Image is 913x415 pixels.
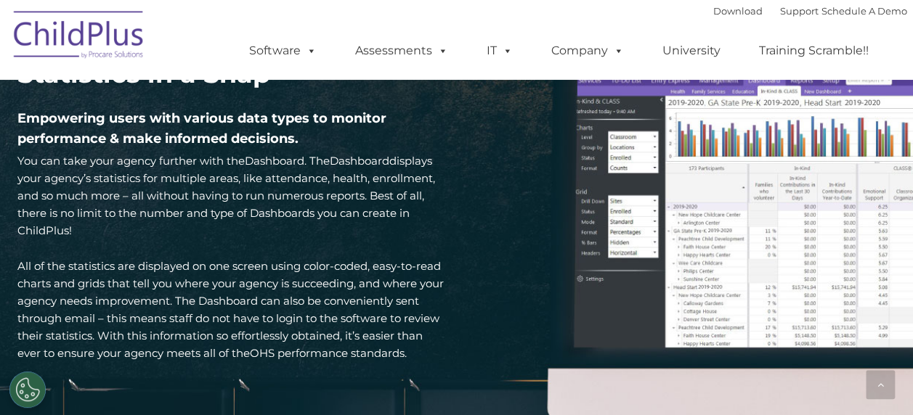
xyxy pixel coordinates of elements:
button: Cookies Settings [9,371,46,408]
font: | [713,5,907,17]
a: Software [235,36,331,65]
a: Assessments [341,36,463,65]
a: OHS performance standards [250,346,405,360]
a: Company [537,36,638,65]
span: You can take your agency further with the . The displays your agency’s statistics for multiple ar... [17,154,435,237]
span: Empowering users with various data types to monitor performance & make informed decisions. [17,110,386,147]
img: ChildPlus by Procare Solutions [7,1,152,73]
a: Dashboard [245,154,304,168]
a: Training Scramble!! [744,36,883,65]
a: University [648,36,735,65]
a: Download [713,5,763,17]
a: Dashboard [330,154,389,168]
a: Schedule A Demo [821,5,907,17]
a: IT [472,36,527,65]
a: Support [780,5,819,17]
span: All of the statistics are displayed on one screen using color-coded, easy-to-read charts and grid... [17,259,444,360]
